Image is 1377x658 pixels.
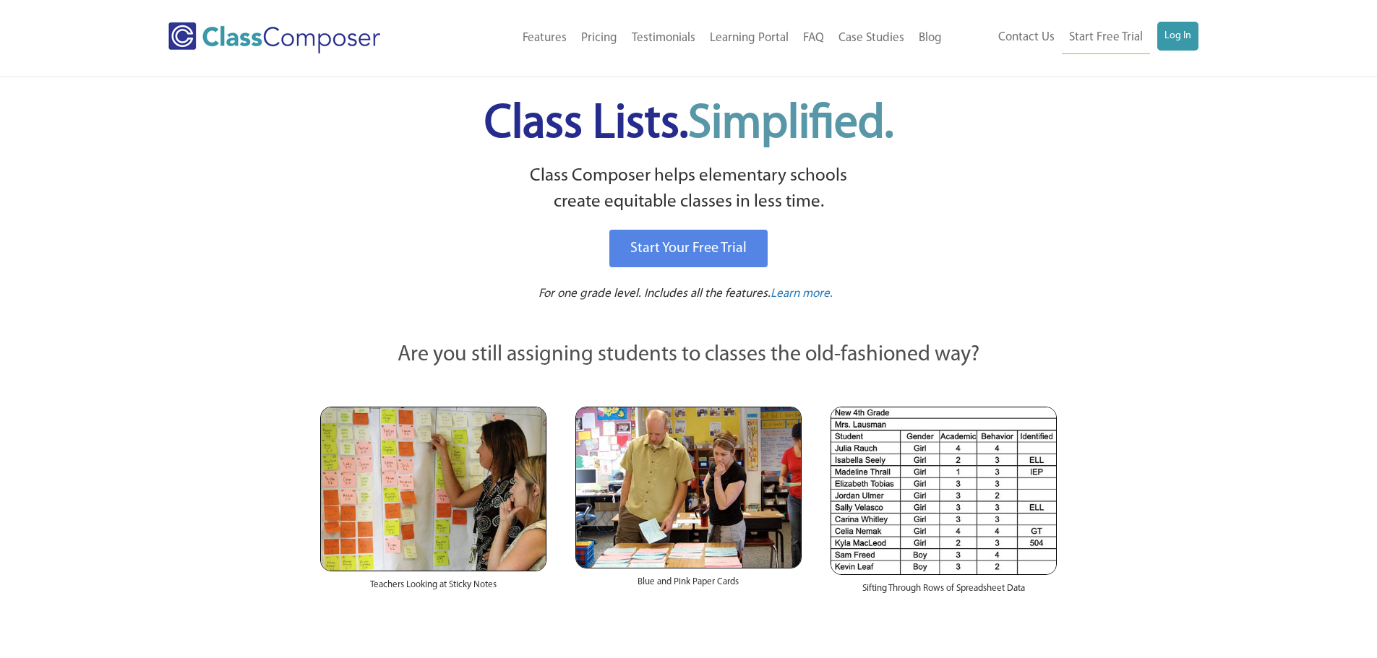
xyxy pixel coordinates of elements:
nav: Header Menu [949,22,1198,54]
img: Spreadsheets [831,407,1057,575]
a: Contact Us [991,22,1062,53]
span: Start Your Free Trial [630,241,747,256]
a: Features [515,22,574,54]
a: Case Studies [831,22,911,54]
a: Start Free Trial [1062,22,1150,54]
img: Class Composer [168,22,380,53]
a: Start Your Free Trial [609,230,768,267]
a: Blog [911,22,949,54]
span: Simplified. [688,101,893,148]
p: Are you still assigning students to classes the old-fashioned way? [320,339,1058,371]
nav: Header Menu [439,22,949,54]
a: Learning Portal [703,22,796,54]
a: Testimonials [625,22,703,54]
span: Class Lists. [484,101,893,148]
div: Sifting Through Rows of Spreadsheet Data [831,575,1057,610]
span: For one grade level. Includes all the features. [539,287,771,300]
img: Blue and Pink Paper Cards [575,407,802,568]
div: Blue and Pink Paper Cards [575,568,802,603]
a: Learn more. [771,285,833,303]
a: Log In [1157,22,1198,51]
a: FAQ [796,22,831,54]
span: Learn more. [771,287,833,300]
img: Teachers Looking at Sticky Notes [320,407,546,571]
p: Class Composer helps elementary schools create equitable classes in less time. [318,163,1060,216]
div: Teachers Looking at Sticky Notes [320,571,546,606]
a: Pricing [574,22,625,54]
